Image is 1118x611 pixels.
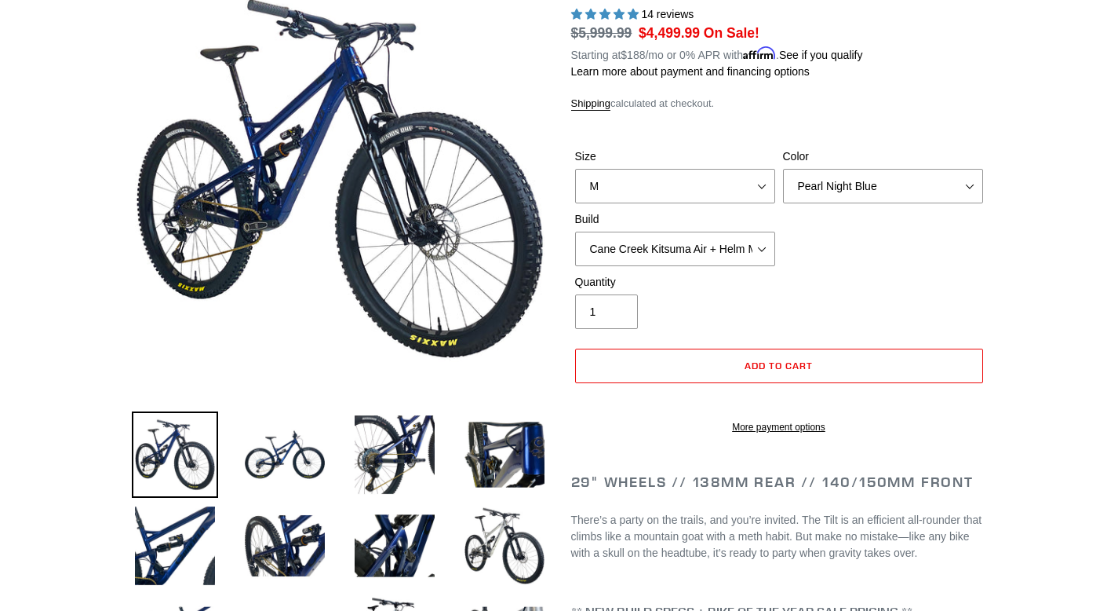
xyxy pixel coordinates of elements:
[571,97,611,111] a: Shipping
[575,148,775,165] label: Size
[571,65,810,78] a: Learn more about payment and financing options
[571,8,642,20] span: 5.00 stars
[132,412,218,498] img: Load image into Gallery viewer, TILT - Complete Bike
[575,349,983,383] button: Add to cart
[575,274,775,291] label: Quantity
[743,46,776,60] span: Affirm
[779,49,863,61] a: See if you qualify - Learn more about Affirm Financing (opens in modal)
[351,412,438,498] img: Load image into Gallery viewer, TILT - Complete Bike
[639,25,700,41] span: $4,499.99
[242,412,328,498] img: Load image into Gallery viewer, TILT - Complete Bike
[571,512,987,562] p: There’s a party on the trails, and you’re invited. The Tilt is an efficient all-rounder that clim...
[745,360,813,371] span: Add to cart
[704,23,759,43] span: On Sale!
[571,474,987,491] h2: 29" Wheels // 138mm Rear // 140/150mm Front
[621,49,645,61] span: $188
[783,148,983,165] label: Color
[571,96,987,112] div: calculated at checkout.
[571,43,863,64] p: Starting at /mo or 0% APR with .
[641,8,694,20] span: 14 reviews
[461,412,548,498] img: Load image into Gallery viewer, TILT - Complete Bike
[242,503,328,589] img: Load image into Gallery viewer, TILT - Complete Bike
[575,420,983,434] a: More payment options
[351,503,438,589] img: Load image into Gallery viewer, TILT - Complete Bike
[461,503,548,589] img: Load image into Gallery viewer, TILT - Complete Bike
[575,211,775,228] label: Build
[132,503,218,589] img: Load image into Gallery viewer, TILT - Complete Bike
[571,25,632,41] s: $5,999.99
